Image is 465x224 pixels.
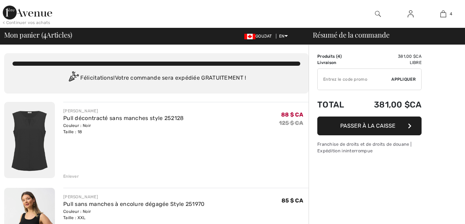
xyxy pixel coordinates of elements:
div: Résumé de la commande [304,31,461,38]
a: Pull sans manches à encolure dégagée Style 251970 [63,201,205,207]
div: Franchise de droits et de droits de douane | Expédition ininterrompue [317,141,422,154]
a: Sign In [402,10,419,18]
span: Passer à la caisse [340,122,395,129]
span: 4 [43,30,47,39]
font: Mon panier ( [4,30,43,39]
td: 381,00 $CA [355,93,422,117]
button: Passer à la caisse [317,117,422,135]
div: [PERSON_NAME] [63,108,184,114]
td: Total [317,93,355,117]
img: 1ère Avenue [3,6,52,19]
a: Pull décontracté sans manches style 252128 [63,115,184,121]
font: Félicitations! Votre commande sera expédiée GRATUITEMENT ! [80,74,246,81]
s: 125 $ CA [279,120,303,126]
span: 4 [450,11,452,17]
div: [PERSON_NAME] [63,194,205,200]
td: Livraison [317,59,355,66]
input: Promo code [318,69,391,90]
font: Couleur : Noir Taille : 18 [63,123,91,134]
font: Produits ( [317,54,340,59]
img: Pull décontracté sans manches style 252128 [4,102,55,178]
img: Congratulation2.svg [66,71,80,85]
td: 381,00 $CA [355,53,422,59]
td: ) [317,53,355,59]
font: EN [279,34,285,39]
span: Appliquer [391,76,416,82]
font: Articles) [47,30,72,39]
img: Dollar canadien [244,34,255,39]
td: Libre [355,59,422,66]
span: 88 $ CA [281,111,303,118]
span: 4 [337,54,340,59]
img: Mon sac [440,10,446,18]
span: GOUJAT [244,34,275,39]
a: 4 [427,10,459,18]
img: Mes infos [408,10,414,18]
div: Enlever [63,173,79,179]
img: Rechercher sur le site Web [375,10,381,18]
span: 85 $ CA [282,197,303,204]
font: Couleur : Noir Taille : XXL [63,209,91,220]
div: < Continuer vos achats [3,19,50,26]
